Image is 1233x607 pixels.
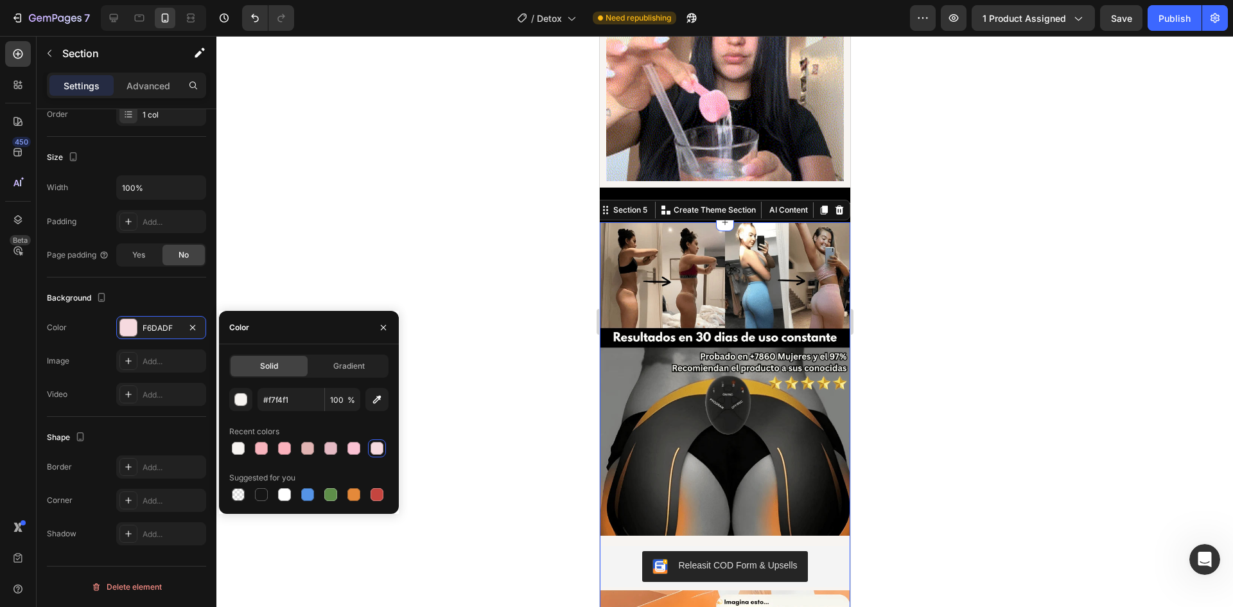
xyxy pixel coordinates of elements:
span: / [531,12,534,25]
input: Eg: FFFFFF [258,388,324,411]
div: ¿Qué tal estuvo tu conversación con [PERSON_NAME]? [10,374,211,415]
div: This ticket has been closed. Please feel free to open a new conversation if you have any other co... [10,307,211,373]
div: Add... [143,529,203,540]
div: Add... [143,462,203,473]
div: Padding [47,216,76,227]
div: Releasit COD Form & Upsells [78,523,197,536]
p: Create Theme Section [74,168,156,180]
p: Section [62,46,168,61]
p: 7 [84,10,90,26]
div: Dado que no hay más preguntas y has solucionado el problema principal, esta conversación se cerra... [21,138,200,214]
h1: Operator [62,5,108,15]
button: go back [8,8,33,32]
div: Size [47,149,81,166]
div: Border [47,461,72,473]
img: Profile image for Operator [37,10,57,30]
button: Publish [1148,5,1202,31]
img: CKKYs5695_ICEAE=.webp [53,523,68,538]
div: Add... [143,495,203,507]
div: Shape [47,429,88,446]
span: Yes [132,249,145,261]
div: Operator dice… [10,374,247,416]
div: ¡Qué error! No vi el mensaje que indicaba que lo pudiste solucionar. ¿Puedo preguntar si lo anida... [10,63,211,128]
div: Image [47,355,69,367]
div: ¡Haznos saber si hay algo que no esté claro! [21,29,200,54]
div: Ethan dice… [10,63,247,130]
div: Add... [143,389,203,401]
div: Gracias por contactar con el equipo de GemPages. ¡Que tengas un buen día! [21,264,200,289]
span: % [347,394,355,406]
button: 1 product assigned [972,5,1095,31]
div: Beta [10,235,31,245]
iframe: Intercom live chat [1189,544,1220,575]
div: Section 5 [11,168,50,180]
span: Gradient [333,360,365,372]
div: 450 [12,137,31,147]
div: 1 col [143,109,203,121]
input: Auto [117,176,205,199]
button: Releasit COD Form & Upsells [42,515,207,546]
div: Color [229,322,249,333]
button: Delete element [47,577,206,597]
p: Advanced [127,79,170,92]
div: Width [47,182,68,193]
span: This ticket has been closed. Please feel free to open a new conversation if you have any other co... [21,315,197,364]
div: Dado que no hay más preguntas y has solucionado el problema principal, esta conversación se cerra... [10,130,211,297]
div: Cerrar [225,8,249,31]
button: AI Content [164,166,211,182]
span: Save [1111,13,1132,24]
div: Undo/Redo [242,5,294,31]
button: Save [1100,5,1142,31]
div: Add... [143,356,203,367]
span: Solid [260,360,278,372]
button: 7 [5,5,96,31]
p: El equipo también puede ayudar [62,15,197,35]
div: ¿Qué tal estuvo tu conversación con [PERSON_NAME]? [21,382,200,407]
div: Video [47,389,67,400]
div: Corner [47,495,73,506]
div: Background [47,290,109,307]
div: Operator dice… [10,307,247,374]
div: Recent colors [229,426,279,437]
div: Delete element [91,579,162,595]
span: 1 product assigned [983,12,1066,25]
div: Add... [143,216,203,228]
div: Color [47,322,67,333]
span: No [179,249,189,261]
div: Ethan dice… [10,130,247,308]
div: Shadow [47,528,76,540]
div: Order [47,109,68,120]
span: Detox [537,12,562,25]
div: Page padding [47,249,109,261]
button: Inicio [201,8,225,32]
div: F6DADF [143,322,180,334]
div: Publish [1159,12,1191,25]
div: Suggested for you [229,472,295,484]
p: Settings [64,79,100,92]
div: Por motivos de privacidad de datos, recuerda eliminar cualquier acceso de colaborador (si corresp... [21,220,200,258]
span: Need republishing [606,12,671,24]
iframe: Design area [600,36,850,607]
div: ¡Qué error! No vi el mensaje que indicaba que lo pudiste solucionar. ¿Puedo preguntar si lo anida... [21,71,200,121]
